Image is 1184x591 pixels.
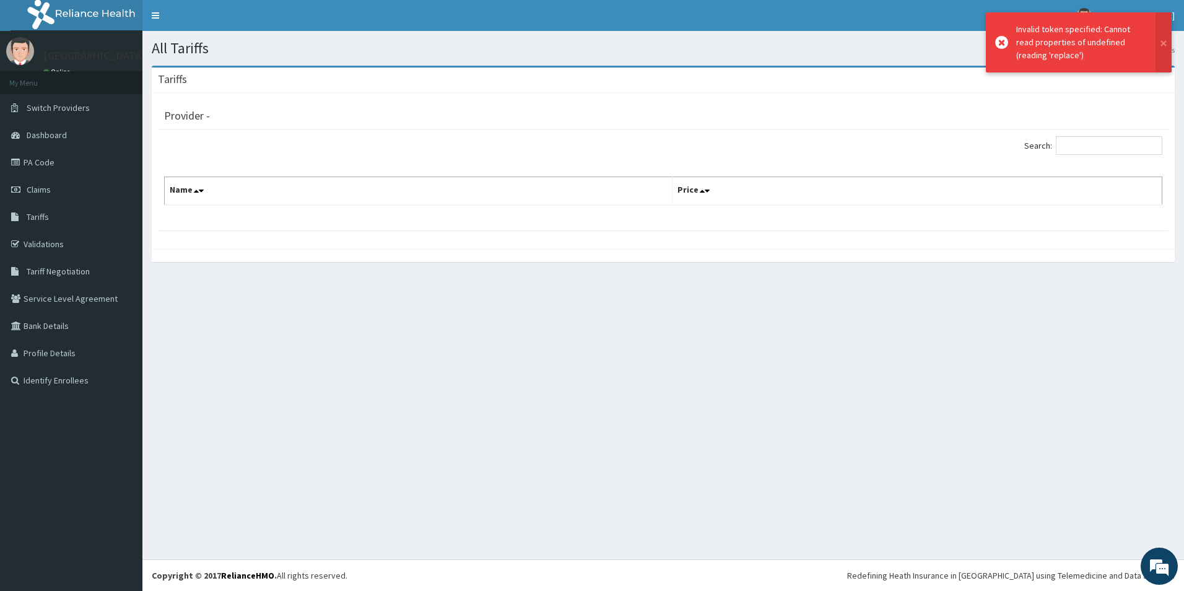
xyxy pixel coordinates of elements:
[158,74,187,85] h3: Tariffs
[164,110,210,121] h3: Provider -
[27,102,90,113] span: Switch Providers
[27,184,51,195] span: Claims
[43,68,73,76] a: Online
[152,40,1175,56] h1: All Tariffs
[847,569,1175,582] div: Redefining Heath Insurance in [GEOGRAPHIC_DATA] using Telemedicine and Data Science!
[1076,8,1092,24] img: User Image
[1024,136,1162,155] label: Search:
[152,570,277,581] strong: Copyright © 2017 .
[673,177,1162,206] th: Price
[27,129,67,141] span: Dashboard
[6,37,34,65] img: User Image
[165,177,673,206] th: Name
[27,266,90,277] span: Tariff Negotiation
[1056,136,1162,155] input: Search:
[43,50,146,61] p: [GEOGRAPHIC_DATA]
[1016,23,1144,62] div: Invalid token specified: Cannot read properties of undefined (reading 'replace')
[142,559,1184,591] footer: All rights reserved.
[221,570,274,581] a: RelianceHMO
[27,211,49,222] span: Tariffs
[1099,10,1175,21] span: [GEOGRAPHIC_DATA]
